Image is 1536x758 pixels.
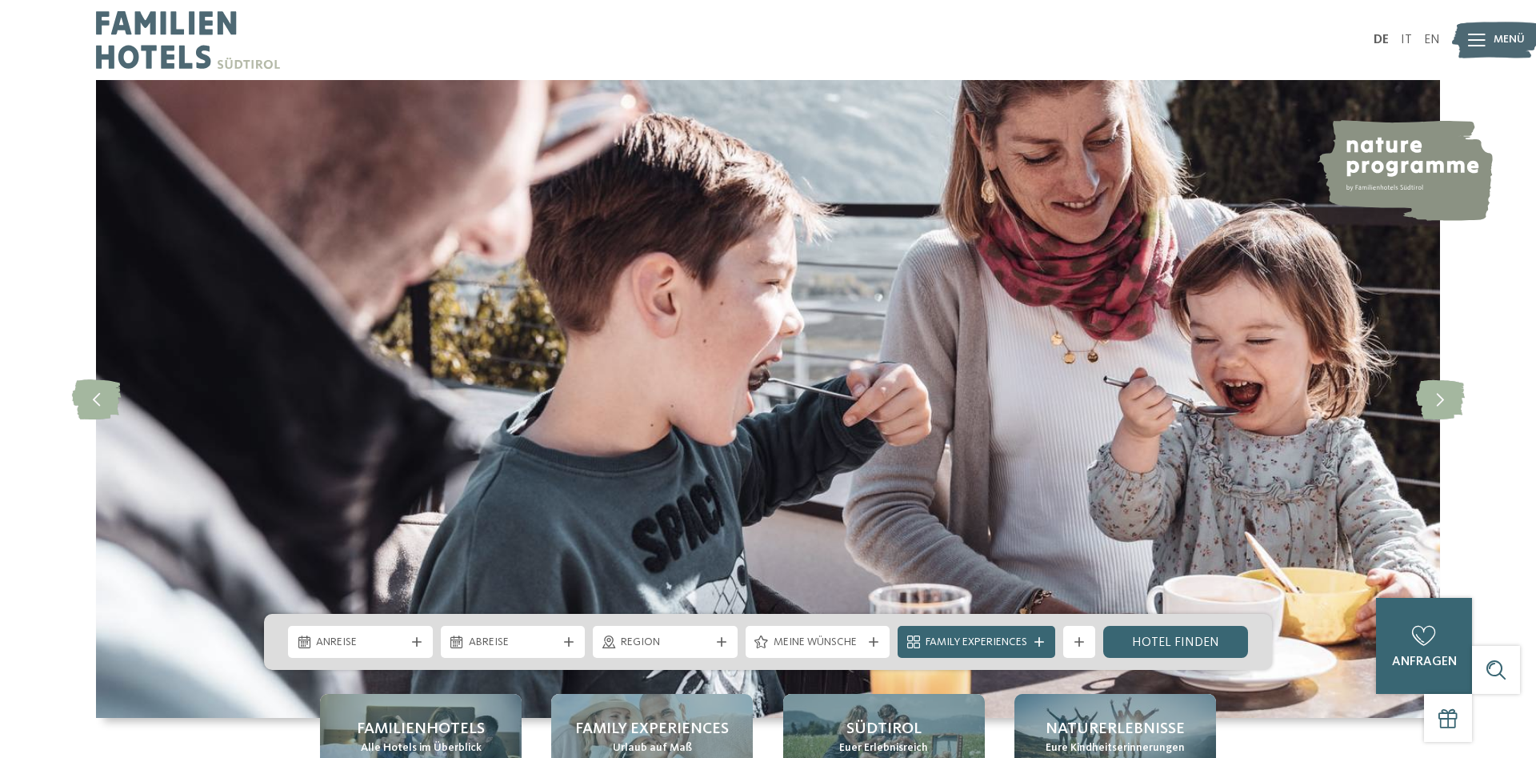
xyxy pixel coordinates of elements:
[1317,120,1493,221] img: nature programme by Familienhotels Südtirol
[316,635,405,651] span: Anreise
[926,635,1027,651] span: Family Experiences
[1103,626,1248,658] a: Hotel finden
[469,635,558,651] span: Abreise
[1401,34,1412,46] a: IT
[621,635,710,651] span: Region
[1494,32,1525,48] span: Menü
[96,80,1440,718] img: Familienhotels Südtirol: The happy family places
[1374,34,1389,46] a: DE
[839,740,928,756] span: Euer Erlebnisreich
[1376,598,1472,694] a: anfragen
[361,740,482,756] span: Alle Hotels im Überblick
[1046,718,1185,740] span: Naturerlebnisse
[357,718,485,740] span: Familienhotels
[774,635,862,651] span: Meine Wünsche
[1392,656,1457,668] span: anfragen
[575,718,729,740] span: Family Experiences
[1046,740,1185,756] span: Eure Kindheitserinnerungen
[613,740,692,756] span: Urlaub auf Maß
[846,718,922,740] span: Südtirol
[1424,34,1440,46] a: EN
